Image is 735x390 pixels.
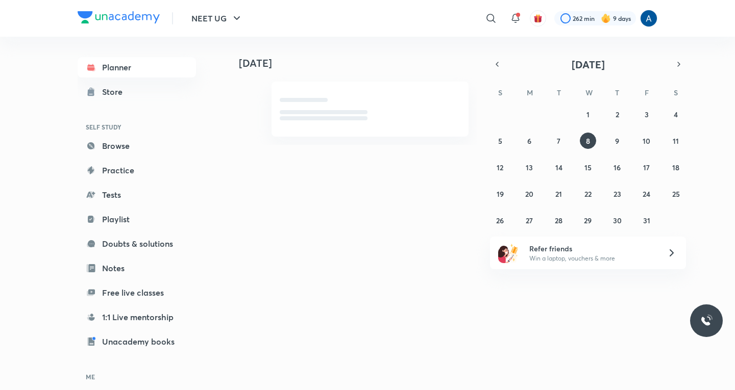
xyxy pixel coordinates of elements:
[78,11,160,23] img: Company Logo
[674,88,678,97] abbr: Saturday
[492,159,508,175] button: October 12, 2025
[672,189,680,199] abbr: October 25, 2025
[530,10,546,27] button: avatar
[78,368,196,385] h6: ME
[78,11,160,26] a: Company Logo
[615,88,619,97] abbr: Thursday
[521,133,537,149] button: October 6, 2025
[668,186,684,202] button: October 25, 2025
[521,212,537,228] button: October 27, 2025
[78,160,196,180] a: Practice
[609,186,625,202] button: October 23, 2025
[609,159,625,175] button: October 16, 2025
[601,13,611,23] img: streak
[102,86,129,98] div: Store
[527,88,533,97] abbr: Monday
[78,209,196,229] a: Playlist
[555,163,562,172] abbr: October 14, 2025
[78,118,196,136] h6: SELF STUDY
[529,254,655,263] p: Win a laptop, vouchers & more
[580,159,596,175] button: October 15, 2025
[580,212,596,228] button: October 29, 2025
[551,133,567,149] button: October 7, 2025
[529,243,655,254] h6: Refer friends
[639,133,655,149] button: October 10, 2025
[78,307,196,327] a: 1:1 Live mentorship
[572,58,605,71] span: [DATE]
[78,331,196,352] a: Unacademy books
[497,163,503,172] abbr: October 12, 2025
[521,159,537,175] button: October 13, 2025
[672,163,679,172] abbr: October 18, 2025
[668,106,684,122] button: October 4, 2025
[668,159,684,175] button: October 18, 2025
[643,163,650,172] abbr: October 17, 2025
[551,186,567,202] button: October 21, 2025
[643,136,650,146] abbr: October 10, 2025
[614,163,621,172] abbr: October 16, 2025
[585,88,593,97] abbr: Wednesday
[643,189,650,199] abbr: October 24, 2025
[498,136,502,146] abbr: October 5, 2025
[525,189,533,199] abbr: October 20, 2025
[673,136,679,146] abbr: October 11, 2025
[580,106,596,122] button: October 1, 2025
[586,110,590,119] abbr: October 1, 2025
[492,133,508,149] button: October 5, 2025
[640,10,657,27] img: Anees Ahmed
[580,186,596,202] button: October 22, 2025
[78,258,196,278] a: Notes
[674,110,678,119] abbr: October 4, 2025
[580,133,596,149] button: October 8, 2025
[533,14,543,23] img: avatar
[185,8,249,29] button: NEET UG
[639,159,655,175] button: October 17, 2025
[78,282,196,303] a: Free live classes
[78,82,196,102] a: Store
[78,136,196,156] a: Browse
[239,57,479,69] h4: [DATE]
[584,189,592,199] abbr: October 22, 2025
[639,186,655,202] button: October 24, 2025
[498,88,502,97] abbr: Sunday
[78,233,196,254] a: Doubts & solutions
[584,163,592,172] abbr: October 15, 2025
[496,216,504,225] abbr: October 26, 2025
[643,216,650,225] abbr: October 31, 2025
[668,133,684,149] button: October 11, 2025
[557,88,561,97] abbr: Tuesday
[526,163,533,172] abbr: October 13, 2025
[521,186,537,202] button: October 20, 2025
[492,186,508,202] button: October 19, 2025
[551,212,567,228] button: October 28, 2025
[639,212,655,228] button: October 31, 2025
[700,315,713,327] img: ttu
[555,216,562,225] abbr: October 28, 2025
[78,57,196,77] a: Planner
[645,88,649,97] abbr: Friday
[527,136,531,146] abbr: October 6, 2025
[498,243,519,263] img: referral
[609,212,625,228] button: October 30, 2025
[615,136,619,146] abbr: October 9, 2025
[616,110,619,119] abbr: October 2, 2025
[614,189,621,199] abbr: October 23, 2025
[551,159,567,175] button: October 14, 2025
[584,216,592,225] abbr: October 29, 2025
[639,106,655,122] button: October 3, 2025
[609,106,625,122] button: October 2, 2025
[526,216,533,225] abbr: October 27, 2025
[555,189,562,199] abbr: October 21, 2025
[78,185,196,205] a: Tests
[645,110,649,119] abbr: October 3, 2025
[609,133,625,149] button: October 9, 2025
[613,216,622,225] abbr: October 30, 2025
[497,189,504,199] abbr: October 19, 2025
[586,136,590,146] abbr: October 8, 2025
[557,136,560,146] abbr: October 7, 2025
[504,57,672,71] button: [DATE]
[492,212,508,228] button: October 26, 2025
